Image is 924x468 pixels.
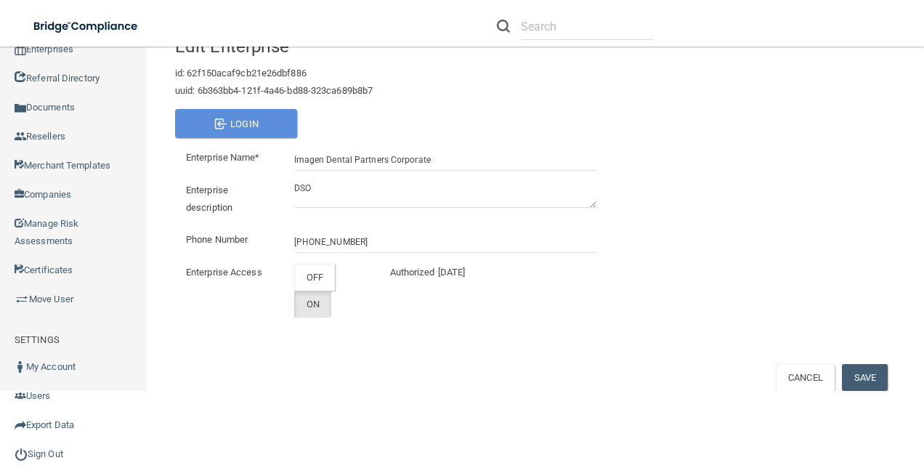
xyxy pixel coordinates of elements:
img: ic_reseller.de258add.png [15,131,26,142]
img: ic_power_dark.7ecde6b1.png [15,448,28,461]
dev: Enterprise Access [175,264,283,281]
h4: Edit Enterprise [175,37,607,56]
img: icon-export.b9366987.png [15,419,26,431]
label: SETTINGS [15,331,60,349]
button: Login [175,109,297,138]
img: ic_user_dark.df1a06c3.png [15,361,26,373]
label: OFF [294,264,335,291]
a: Organization Association [175,382,301,413]
a: Admin Association [301,382,401,413]
input: (___) ___-____ [294,231,596,253]
img: icon-documents.8dae5593.png [15,102,26,114]
span: id: 62f150acaf9cb21e26dbf886 [175,68,307,78]
img: enterprise-login.afad3ce8.svg [214,118,227,129]
p: Authorized [390,264,416,281]
label: Phone Number [175,231,283,249]
label: Enterprise description [175,182,283,217]
img: icon-users.e205127d.png [15,390,26,402]
img: bridge_compliance_login_screen.278c3ca4.svg [22,12,151,41]
iframe: Drift Widget Chat Controller [673,365,907,423]
img: briefcase.64adab9b.png [15,292,29,307]
span: uuid: 6b363bb4-121f-4a46-bd88-323ca689b8b7 [175,85,373,96]
input: Search [521,13,654,40]
p: [DATE] [438,264,464,281]
label: ON [294,291,331,318]
img: ic-search.3b580494.png [497,20,510,33]
input: Enterprise Name [294,149,596,171]
label: Enterprise Name* [175,149,283,166]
